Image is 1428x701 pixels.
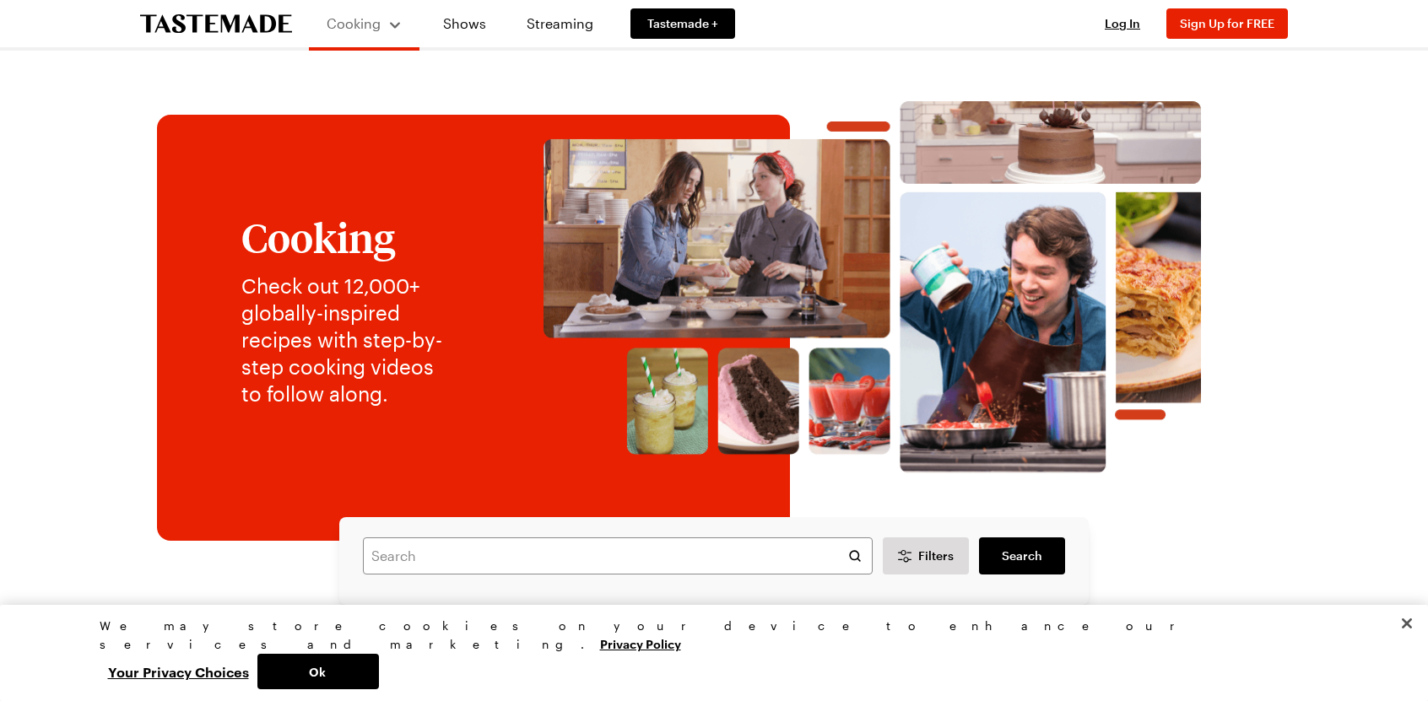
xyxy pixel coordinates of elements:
button: Desktop filters [883,537,969,574]
h1: Cooking [241,215,457,259]
button: Ok [257,654,379,689]
a: filters [979,537,1065,574]
div: We may store cookies on your device to enhance our services and marketing. [100,617,1315,654]
span: Filters [918,547,954,564]
button: Your Privacy Choices [100,654,257,689]
button: Close [1388,605,1425,642]
a: To Tastemade Home Page [140,14,292,34]
button: Cooking [326,7,403,40]
p: Check out 12,000+ globally-inspired recipes with step-by-step cooking videos to follow along. [241,272,457,407]
span: Search [1002,547,1042,564]
span: Cooking [327,15,381,31]
button: Log In [1089,15,1156,32]
span: Log In [1105,16,1140,30]
span: Tastemade + [647,15,718,32]
img: Explore recipes [490,101,1254,473]
a: Tastemade + [630,8,735,39]
a: More information about your privacy, opens in a new tab [600,635,681,651]
span: Sign Up for FREE [1180,16,1274,30]
button: Sign Up for FREE [1166,8,1288,39]
div: Privacy [100,617,1315,689]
